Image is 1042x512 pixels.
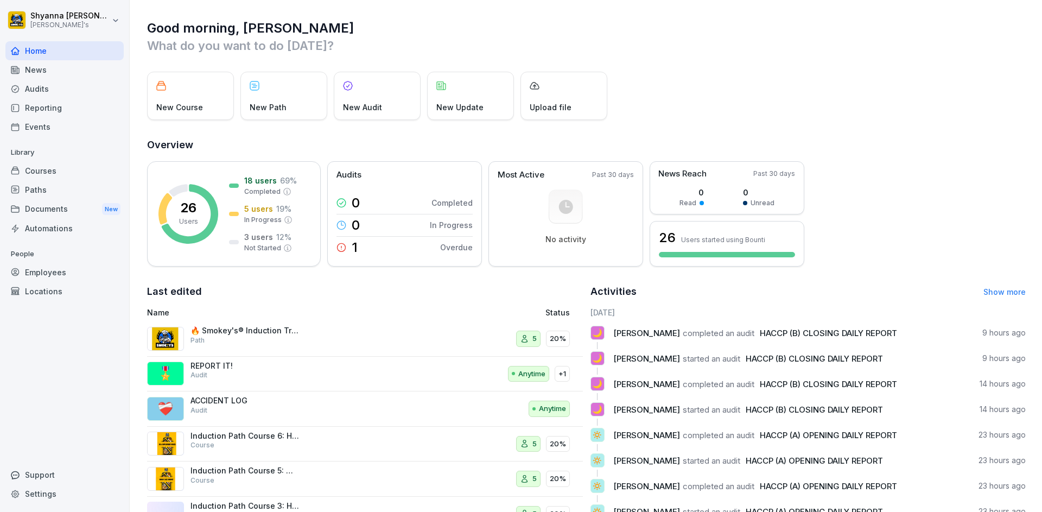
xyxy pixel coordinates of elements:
[147,357,583,392] a: 🎖️REPORT IT!AuditAnytime+1
[5,199,124,219] div: Documents
[518,369,545,380] p: Anytime
[683,430,754,440] span: completed an audit
[30,21,110,29] p: [PERSON_NAME]'s
[550,439,566,450] p: 20%
[276,203,291,214] p: 19 %
[5,180,124,199] div: Paths
[190,476,214,485] p: Course
[147,467,184,491] img: ri4ot6gyqbtljycqcyknatnf.png
[659,229,676,247] h3: 26
[190,406,207,415] p: Audit
[147,307,420,318] p: Name
[147,432,184,456] img: kzx9qqirxmrv8ln5q773skvi.png
[280,175,297,186] p: 69 %
[532,439,537,450] p: 5
[5,263,124,282] div: Employees
[436,102,484,113] p: New Update
[751,198,774,208] p: Unread
[147,284,583,299] h2: Last edited
[679,198,696,208] p: Read
[147,462,583,497] a: Induction Path Course 5: Workplace ConductCourse520%
[613,328,680,338] span: [PERSON_NAME]
[190,440,214,450] p: Course
[558,369,566,380] p: +1
[190,466,299,476] p: Induction Path Course 5: Workplace Conduct
[156,102,203,113] p: New Course
[980,378,1026,389] p: 14 hours ago
[244,215,282,225] p: In Progress
[147,427,583,462] a: Induction Path Course 6: HR & Employment BasicsCourse520%
[539,403,566,414] p: Anytime
[545,307,570,318] p: Status
[352,219,360,232] p: 0
[681,236,765,244] p: Users started using Bounti
[760,328,897,338] span: HACCP (B) CLOSING DAILY REPORT
[613,481,680,491] span: [PERSON_NAME]
[743,187,774,198] p: 0
[147,391,583,427] a: ❤️‍🩹ACCIDENT LOGAuditAnytime
[982,327,1026,338] p: 9 hours ago
[982,353,1026,364] p: 9 hours ago
[5,199,124,219] a: DocumentsNew
[5,219,124,238] div: Automations
[683,456,740,466] span: started an audit
[147,321,583,357] a: 🔥 Smokey's® Induction TrainingPath520%
[658,168,707,180] p: News Reach
[147,137,1026,153] h2: Overview
[746,456,883,466] span: HACCP (A) OPENING DAILY REPORT
[980,404,1026,415] p: 14 hours ago
[147,20,1026,37] h1: Good morning, [PERSON_NAME]
[746,353,883,364] span: HACCP (B) CLOSING DAILY REPORT
[613,456,680,466] span: [PERSON_NAME]
[440,242,473,253] p: Overdue
[983,287,1026,296] a: Show more
[157,364,174,383] p: 🎖️
[613,404,680,415] span: [PERSON_NAME]
[592,351,602,366] p: 🌙
[679,187,704,198] p: 0
[683,404,740,415] span: started an audit
[157,399,174,419] p: ❤️‍🩹
[250,102,287,113] p: New Path
[147,37,1026,54] p: What do you want to do [DATE]?
[179,217,198,226] p: Users
[5,465,124,484] div: Support
[5,484,124,503] a: Settings
[760,481,897,491] span: HACCP (A) OPENING DAILY REPORT
[5,161,124,180] div: Courses
[431,197,473,208] p: Completed
[5,60,124,79] a: News
[244,203,273,214] p: 5 users
[592,427,602,443] p: 🔅
[5,41,124,60] a: Home
[430,219,473,231] p: In Progress
[683,353,740,364] span: started an audit
[244,231,273,243] p: 3 users
[5,79,124,98] a: Audits
[760,430,897,440] span: HACCP (A) OPENING DAILY REPORT
[276,231,291,243] p: 12 %
[147,327,184,351] img: ep9vw2sd15w3pphxl0275339.png
[532,473,537,484] p: 5
[5,245,124,263] p: People
[683,481,754,491] span: completed an audit
[753,169,795,179] p: Past 30 days
[5,117,124,136] a: Events
[979,481,1026,491] p: 23 hours ago
[979,455,1026,466] p: 23 hours ago
[760,379,897,389] span: HACCP (B) CLOSING DAILY REPORT
[498,169,544,181] p: Most Active
[590,284,637,299] h2: Activities
[190,361,299,371] p: REPORT IT!
[532,333,537,344] p: 5
[5,98,124,117] a: Reporting
[102,203,120,216] div: New
[592,325,602,340] p: 🌙
[180,201,196,214] p: 26
[5,282,124,301] a: Locations
[592,376,602,391] p: 🌙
